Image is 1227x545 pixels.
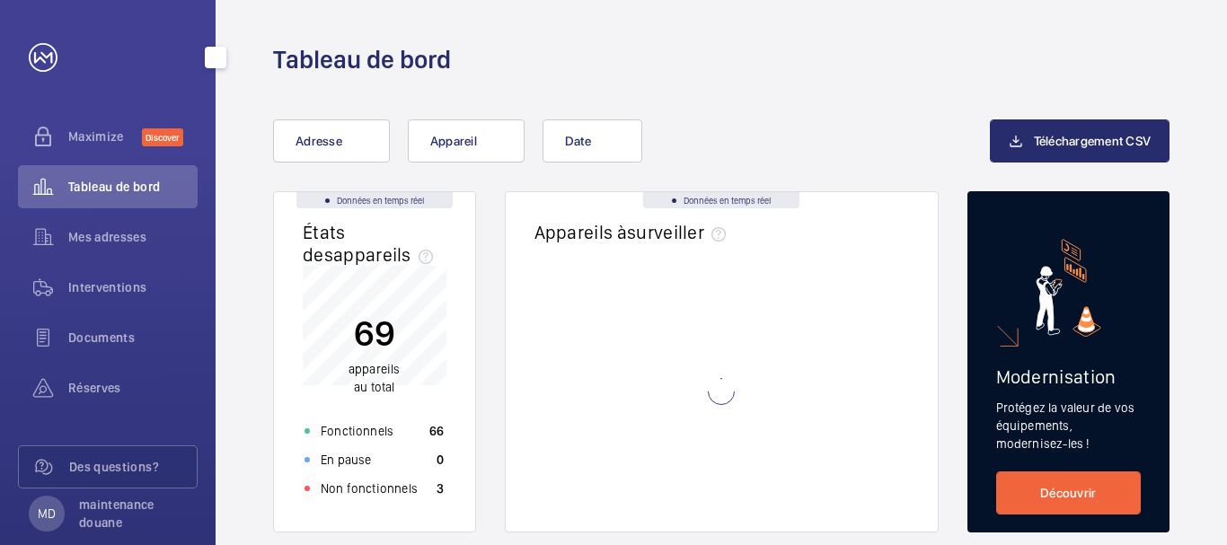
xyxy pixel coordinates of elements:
p: Non fonctionnels [321,479,418,497]
div: Données en temps réel [296,192,453,208]
button: Date [543,119,642,163]
span: Des questions? [69,458,197,476]
button: Téléchargement CSV [990,119,1170,163]
span: Date [565,134,591,148]
h2: Appareils à [534,221,734,243]
h2: États des [303,221,440,266]
p: maintenance douane [79,496,187,532]
span: appareils [333,243,440,266]
p: 69 [349,311,401,356]
button: Adresse [273,119,390,163]
span: Téléchargement CSV [1034,134,1152,148]
p: au total [349,360,401,396]
span: Discover [142,128,183,146]
p: Fonctionnels [321,422,393,440]
div: Données en temps réel [643,192,799,208]
span: Documents [68,329,198,347]
span: Appareil [430,134,477,148]
p: En pause [321,451,371,469]
p: 66 [429,422,445,440]
p: 3 [437,479,444,497]
span: Tableau de bord [68,178,198,196]
p: 0 [437,451,444,469]
p: Protégez la valeur de vos équipements, modernisez-les ! [996,399,1142,453]
span: appareils [349,362,401,376]
span: Interventions [68,278,198,296]
span: surveiller [627,221,733,243]
span: Adresse [296,134,342,148]
span: Maximize [68,127,142,145]
p: MD [38,505,56,523]
img: marketing-card.svg [1036,239,1101,337]
a: Découvrir [996,471,1142,514]
button: Appareil [408,119,525,163]
h2: Modernisation [996,365,1142,388]
span: Mes adresses [68,228,198,246]
h1: Tableau de bord [273,43,451,76]
span: Réserves [68,379,198,397]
